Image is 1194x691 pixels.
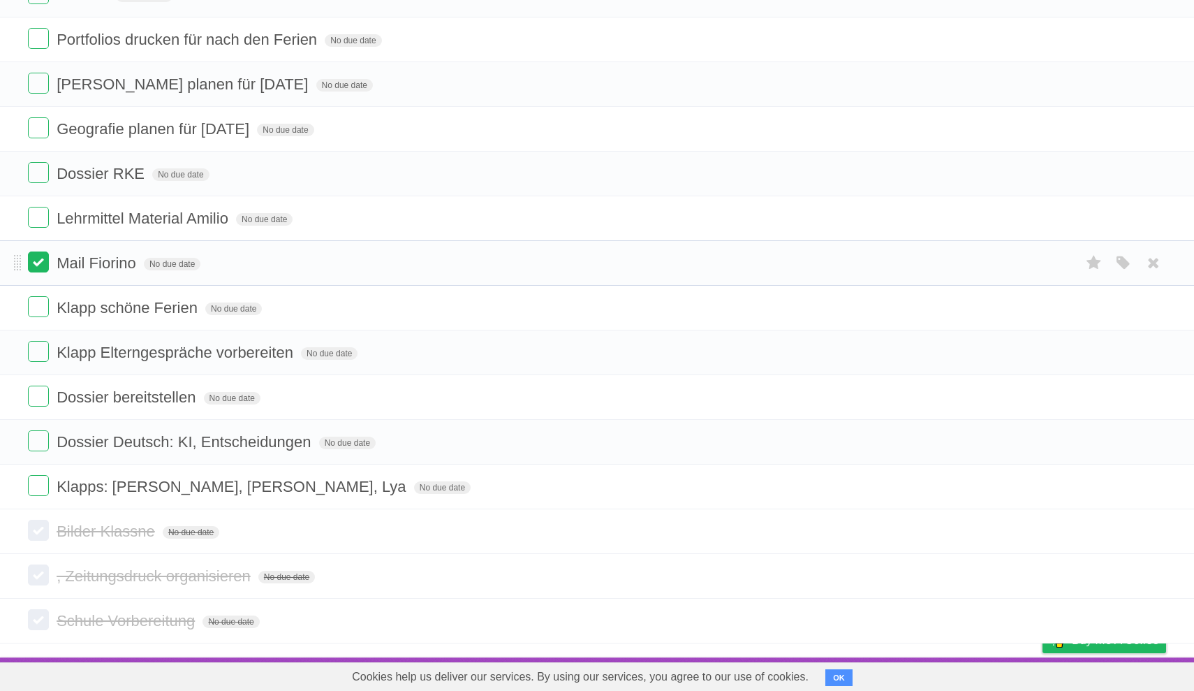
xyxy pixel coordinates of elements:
a: Suggest a feature [1078,661,1166,688]
span: No due date [205,303,262,315]
span: Klapp schöne Ferien [57,299,201,317]
label: Done [28,341,49,362]
span: Dossier bereitstellen [57,388,199,406]
span: No due date [204,392,260,405]
label: Star task [1081,252,1107,275]
span: Bilder Klassne [57,523,159,540]
span: Portfolios drucken für nach den Ferien [57,31,320,48]
span: No due date [316,79,373,92]
span: No due date [258,571,315,583]
a: Privacy [1024,661,1061,688]
span: No due date [319,437,376,449]
span: No due date [152,168,209,181]
span: Klapp Elterngespräche vorbereiten [57,344,297,361]
span: Cookies help us deliver our services. By using our services, you agree to our use of cookies. [338,663,823,691]
span: Dossier Deutsch: KI, Entscheidungen [57,433,314,451]
span: Lehrmittel Material Amilio [57,210,232,227]
label: Done [28,73,49,94]
span: Buy me a coffee [1072,628,1159,653]
span: Klapps: [PERSON_NAME], [PERSON_NAME], Lya [57,478,409,495]
label: Done [28,207,49,228]
a: Terms [977,661,1008,688]
span: No due date [301,347,358,360]
span: Geografie planen für [DATE] [57,120,253,138]
button: OK [825,669,853,686]
span: No due date [257,124,314,136]
span: No due date [144,258,200,270]
span: [PERSON_NAME] planen für [DATE] [57,75,311,93]
a: Developers [903,661,959,688]
span: Schule Vorbereitung [57,612,198,630]
span: No due date [202,616,259,628]
label: Done [28,520,49,541]
span: , Zeitungsdruck organisieren [57,567,254,585]
label: Done [28,565,49,585]
label: Done [28,386,49,407]
label: Done [28,162,49,183]
span: No due date [414,481,471,494]
a: About [857,661,886,688]
label: Done [28,475,49,496]
label: Done [28,117,49,138]
span: No due date [325,34,381,47]
span: Mail Fiorino [57,254,140,272]
span: No due date [236,213,293,226]
label: Done [28,28,49,49]
label: Done [28,430,49,451]
label: Done [28,252,49,272]
span: No due date [163,526,219,539]
span: Dossier RKE [57,165,148,182]
label: Done [28,609,49,630]
label: Done [28,296,49,317]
